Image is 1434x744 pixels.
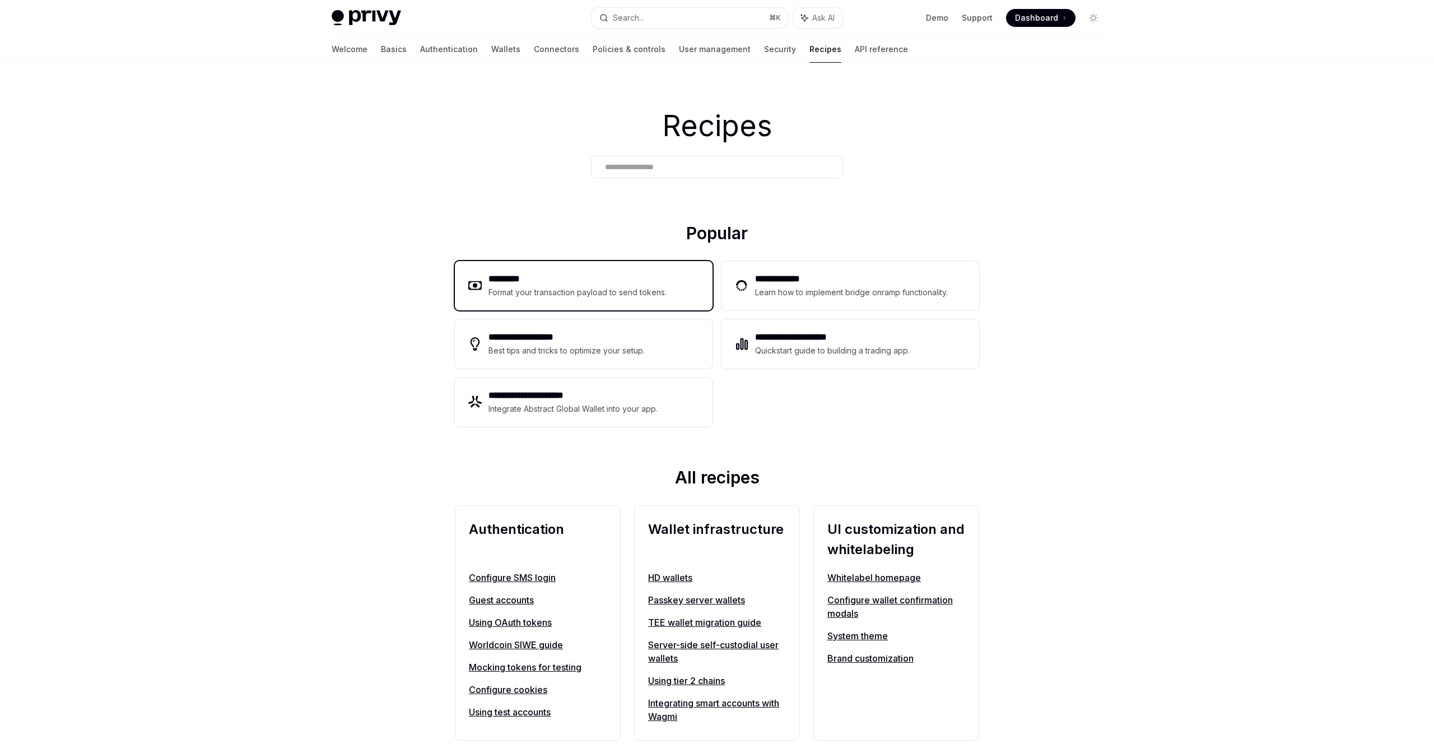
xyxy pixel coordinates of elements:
h2: Wallet infrastructure [648,519,786,560]
h2: UI customization and whitelabeling [827,519,965,560]
div: Best tips and tricks to optimize your setup. [488,344,646,357]
a: Whitelabel homepage [827,571,965,584]
a: API reference [855,36,908,63]
a: **** **** ***Learn how to implement bridge onramp functionality. [721,261,979,310]
span: Dashboard [1015,12,1058,24]
a: TEE wallet migration guide [648,616,786,629]
a: Using OAuth tokens [469,616,607,629]
div: Quickstart guide to building a trading app. [755,344,910,357]
a: Basics [381,36,407,63]
a: User management [679,36,751,63]
a: Integrating smart accounts with Wagmi [648,696,786,723]
h2: Popular [455,223,979,248]
img: light logo [332,10,401,26]
a: Using test accounts [469,705,607,719]
button: Ask AI [793,8,842,28]
div: Learn how to implement bridge onramp functionality. [755,286,951,299]
button: Search...⌘K [592,8,788,28]
a: Configure wallet confirmation modals [827,593,965,620]
a: Authentication [420,36,478,63]
a: Demo [926,12,948,24]
h2: Authentication [469,519,607,560]
a: Welcome [332,36,367,63]
a: Configure SMS login [469,571,607,584]
a: **** ****Format your transaction payload to send tokens. [455,261,713,310]
a: Security [764,36,796,63]
a: Server-side self-custodial user wallets [648,638,786,665]
a: Support [962,12,993,24]
a: HD wallets [648,571,786,584]
a: Mocking tokens for testing [469,661,607,674]
a: Configure cookies [469,683,607,696]
a: Dashboard [1006,9,1075,27]
a: Using tier 2 chains [648,674,786,687]
a: Passkey server wallets [648,593,786,607]
div: Integrate Abstract Global Wallet into your app. [488,402,659,416]
a: Brand customization [827,652,965,665]
h2: All recipes [455,467,979,492]
button: Toggle dark mode [1084,9,1102,27]
a: Wallets [491,36,520,63]
a: Policies & controls [593,36,665,63]
span: Ask AI [812,12,835,24]
div: Search... [613,11,644,25]
div: Format your transaction payload to send tokens. [488,286,667,299]
a: Guest accounts [469,593,607,607]
span: ⌘ K [769,13,781,22]
a: System theme [827,629,965,643]
a: Connectors [534,36,579,63]
a: Worldcoin SIWE guide [469,638,607,652]
a: Recipes [809,36,841,63]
